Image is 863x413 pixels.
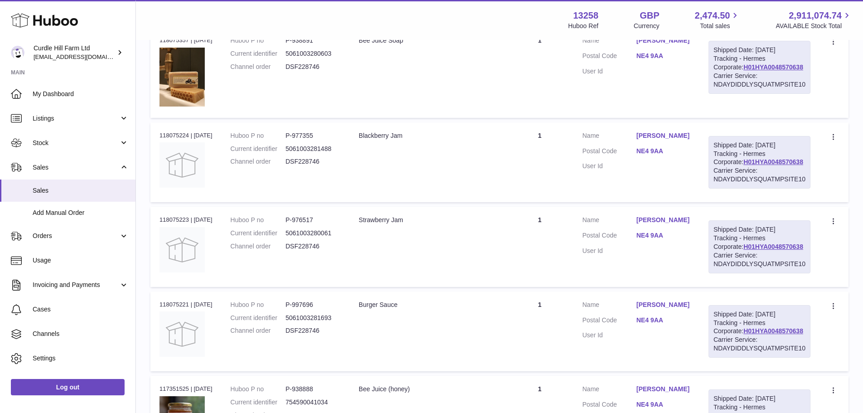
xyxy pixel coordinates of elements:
dt: Postal Code [583,316,636,327]
div: 118075223 | [DATE] [159,216,212,224]
a: [PERSON_NAME] [636,216,690,224]
div: Curdle Hill Farm Ltd [34,44,115,61]
dd: 5061003281693 [285,314,341,322]
div: Bee Juice (honey) [359,385,497,394]
div: Currency [634,22,660,30]
div: Shipped Date: [DATE] [714,141,805,150]
dt: Name [583,216,636,227]
div: Tracking - Hermes Corporate: [709,305,810,358]
a: [PERSON_NAME] [636,131,690,140]
dt: Huboo P no [231,36,286,45]
a: [PERSON_NAME] [636,301,690,309]
span: Invoicing and Payments [33,281,119,289]
span: AVAILABLE Stock Total [776,22,852,30]
dd: P-997696 [285,301,341,309]
img: no-photo.jpg [159,311,205,357]
div: 117351525 | [DATE] [159,385,212,393]
a: NE4 9AA [636,231,690,240]
dt: User Id [583,331,636,340]
dt: Channel order [231,242,286,251]
dt: Channel order [231,63,286,71]
div: 118075221 | [DATE] [159,301,212,309]
dt: Current identifier [231,314,286,322]
a: NE4 9AA [636,316,690,325]
div: Tracking - Hermes Corporate: [709,136,810,189]
dt: Huboo P no [231,301,286,309]
dd: DSF228746 [285,242,341,251]
div: Shipped Date: [DATE] [714,225,805,234]
div: Shipped Date: [DATE] [714,394,805,403]
a: 2,911,074.74 AVAILABLE Stock Total [776,10,852,30]
dt: User Id [583,67,636,76]
div: Shipped Date: [DATE] [714,310,805,319]
span: Total sales [700,22,740,30]
dt: Huboo P no [231,131,286,140]
span: 2,911,074.74 [789,10,842,22]
dd: P-938888 [285,385,341,394]
a: H01HYA0048570638 [743,327,803,335]
span: Add Manual Order [33,209,129,217]
dt: Channel order [231,326,286,335]
img: 1705933799.jpeg [159,48,205,107]
dt: Huboo P no [231,385,286,394]
a: [PERSON_NAME] [636,385,690,394]
img: internalAdmin-13258@internal.huboo.com [11,46,24,59]
div: Tracking - Hermes Corporate: [709,220,810,273]
span: Settings [33,354,129,363]
td: 1 [506,27,573,118]
img: no-photo.jpg [159,227,205,272]
dt: Postal Code [583,147,636,158]
span: Orders [33,232,119,240]
dd: P-977355 [285,131,341,140]
dd: 5061003280061 [285,229,341,238]
div: Carrier Service: NDAYDIDDLYSQUATMPSITE10 [714,251,805,268]
div: Carrier Service: NDAYDIDDLYSQUATMPSITE10 [714,335,805,353]
a: [PERSON_NAME] [636,36,690,45]
dt: Current identifier [231,49,286,58]
img: no-photo.jpg [159,142,205,188]
span: My Dashboard [33,90,129,98]
span: Sales [33,163,119,172]
a: NE4 9AA [636,400,690,409]
dt: Postal Code [583,400,636,411]
dd: 5061003280603 [285,49,341,58]
dd: 5061003281488 [285,145,341,153]
div: 118075357 | [DATE] [159,36,212,44]
span: Cases [33,305,129,314]
dt: Name [583,385,636,396]
dd: DSF228746 [285,326,341,335]
dd: DSF228746 [285,63,341,71]
td: 1 [506,207,573,287]
span: Channels [33,330,129,338]
span: Stock [33,139,119,147]
div: Shipped Date: [DATE] [714,46,805,54]
dd: P-938891 [285,36,341,45]
dd: P-976517 [285,216,341,224]
a: 2,474.50 Total sales [695,10,741,30]
dt: Current identifier [231,398,286,407]
dt: Postal Code [583,52,636,63]
div: Bee Juice Soap [359,36,497,45]
a: Log out [11,379,125,395]
span: [EMAIL_ADDRESS][DOMAIN_NAME] [34,53,133,60]
div: Blackberry Jam [359,131,497,140]
div: Carrier Service: NDAYDIDDLYSQUATMPSITE10 [714,166,805,184]
strong: 13258 [573,10,598,22]
dt: User Id [583,162,636,170]
span: Listings [33,114,119,123]
dd: DSF228746 [285,157,341,166]
div: Carrier Service: NDAYDIDDLYSQUATMPSITE10 [714,72,805,89]
a: H01HYA0048570638 [743,243,803,250]
dt: Current identifier [231,229,286,238]
a: NE4 9AA [636,52,690,60]
dt: Postal Code [583,231,636,242]
div: Huboo Ref [568,22,598,30]
a: NE4 9AA [636,147,690,155]
a: H01HYA0048570638 [743,158,803,165]
div: Burger Sauce [359,301,497,309]
dd: 754590041034 [285,398,341,407]
div: Strawberry Jam [359,216,497,224]
span: Usage [33,256,129,265]
dt: Name [583,36,636,47]
dt: Current identifier [231,145,286,153]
